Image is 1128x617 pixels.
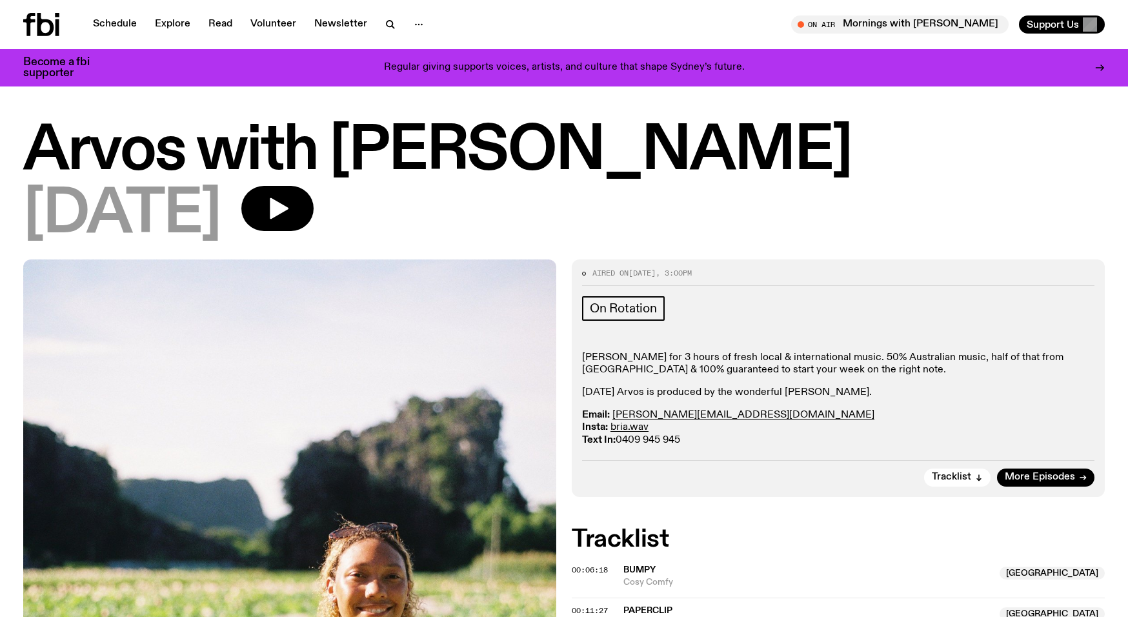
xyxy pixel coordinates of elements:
a: On Rotation [582,296,665,321]
h1: Arvos with [PERSON_NAME] [23,123,1105,181]
button: On AirMornings with [PERSON_NAME] [791,15,1009,34]
span: More Episodes [1005,472,1075,482]
a: Read [201,15,240,34]
span: Tracklist [932,472,971,482]
p: Regular giving supports voices, artists, and culture that shape Sydney’s future. [384,62,745,74]
span: Cosy Comfy [623,576,992,589]
span: 00:11:27 [572,605,608,616]
span: Aired on [592,268,629,278]
span: paperclip [623,606,672,615]
strong: Insta: [582,422,608,432]
span: [GEOGRAPHIC_DATA] [1000,567,1105,580]
a: More Episodes [997,469,1094,487]
button: 00:06:18 [572,567,608,574]
strong: Email: [582,410,610,420]
span: , 3:00pm [656,268,692,278]
a: Explore [147,15,198,34]
button: Support Us [1019,15,1105,34]
p: 0409 945 945 [582,409,1094,447]
span: Bumpy [623,565,656,574]
span: [DATE] [629,268,656,278]
a: Newsletter [307,15,375,34]
button: 00:11:27 [572,607,608,614]
a: bria.wav [610,422,649,432]
h3: Become a fbi supporter [23,57,106,79]
a: [PERSON_NAME][EMAIL_ADDRESS][DOMAIN_NAME] [612,410,874,420]
span: 00:06:18 [572,565,608,575]
button: Tracklist [924,469,991,487]
a: Schedule [85,15,145,34]
span: [DATE] [23,186,221,244]
h2: Tracklist [572,528,1105,551]
strong: Text In: [582,435,616,445]
span: Support Us [1027,19,1079,30]
a: Volunteer [243,15,304,34]
span: On Rotation [590,301,657,316]
p: [PERSON_NAME] for 3 hours of fresh local & international music. ​50% Australian music, half of th... [582,352,1094,376]
p: [DATE] Arvos is produced by the wonderful [PERSON_NAME]. [582,387,1094,399]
